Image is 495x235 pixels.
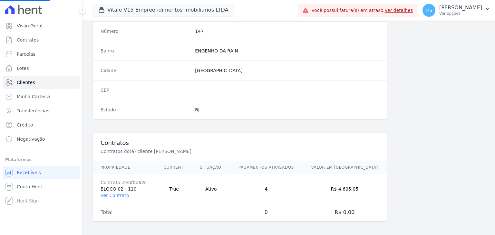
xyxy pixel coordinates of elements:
[3,62,80,75] a: Lotes
[303,174,387,204] td: R$ 4.605,05
[3,76,80,89] a: Clientes
[230,161,303,174] th: Pagamentos Atrasados
[101,193,129,198] a: Ver Contrato
[101,28,190,34] dt: Número
[3,166,80,179] a: Recebíveis
[101,107,190,113] dt: Estado
[192,174,230,204] td: Ativo
[93,204,156,221] td: Total
[303,204,387,221] td: R$ 0,00
[156,161,192,174] th: Current
[439,5,482,11] p: [PERSON_NAME]
[230,174,303,204] td: 4
[156,174,192,204] td: True
[3,118,80,131] a: Crédito
[17,108,49,114] span: Transferências
[439,11,482,16] p: Ver opções
[17,122,33,128] span: Crédito
[417,1,495,19] button: MS [PERSON_NAME] Ver opções
[101,67,190,74] dt: Cidade
[17,65,29,71] span: Lotes
[17,23,43,29] span: Visão Geral
[93,161,156,174] th: Propriedade
[101,139,379,147] h3: Contratos
[385,8,413,13] a: Ver detalhes
[17,136,45,142] span: Negativação
[93,4,234,16] button: Vitale V15 Empreendimentos Imobiliarios LTDA
[3,133,80,146] a: Negativação
[192,161,230,174] th: Situação
[3,33,80,46] a: Contratos
[311,7,413,14] span: Você possui fatura(s) em atraso.
[3,180,80,193] a: Conta Hent
[101,148,317,155] p: Contratos do(a) cliente [PERSON_NAME]
[17,51,35,57] span: Parcelas
[101,87,190,93] dt: CEP
[17,169,41,176] span: Recebíveis
[3,90,80,103] a: Minha Carteira
[3,48,80,61] a: Parcelas
[195,48,379,54] dd: ENGENHO DA RAIN
[101,179,148,186] div: Contrato #ebf0b62c
[17,37,39,43] span: Contratos
[195,67,379,74] dd: [GEOGRAPHIC_DATA]
[195,28,379,34] dd: 147
[3,104,80,117] a: Transferências
[303,161,387,174] th: Valor em [GEOGRAPHIC_DATA]
[426,8,432,13] span: MS
[195,107,379,113] dd: RJ
[17,183,42,190] span: Conta Hent
[101,48,190,54] dt: Bairro
[3,19,80,32] a: Visão Geral
[230,204,303,221] td: 0
[17,93,50,100] span: Minha Carteira
[93,174,156,204] td: BLOCO 02 - 110
[17,79,35,86] span: Clientes
[5,156,77,164] div: Plataformas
